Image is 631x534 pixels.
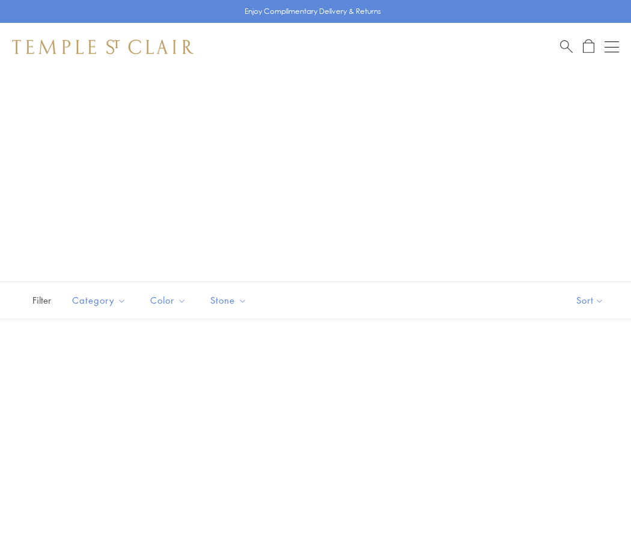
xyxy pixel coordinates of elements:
[204,293,256,308] span: Stone
[583,39,594,54] a: Open Shopping Bag
[549,282,631,319] button: Show sort by
[66,293,135,308] span: Category
[560,39,573,54] a: Search
[63,287,135,314] button: Category
[141,287,195,314] button: Color
[12,40,194,54] img: Temple St. Clair
[245,5,381,17] p: Enjoy Complimentary Delivery & Returns
[144,293,195,308] span: Color
[201,287,256,314] button: Stone
[605,40,619,54] button: Open navigation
